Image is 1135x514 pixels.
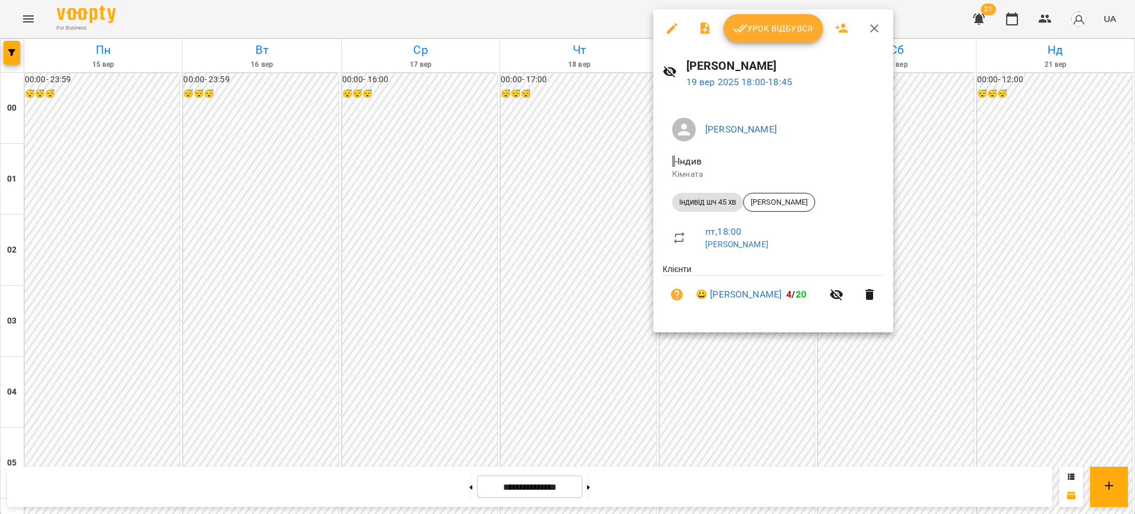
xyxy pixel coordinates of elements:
[672,169,874,180] p: Кімната
[786,289,806,300] b: /
[796,289,806,300] span: 20
[686,76,792,88] a: 19 вер 2025 18:00-18:45
[672,156,704,167] span: - Індив
[724,14,823,43] button: Урок відбувся
[696,287,781,302] a: 😀 [PERSON_NAME]
[705,124,777,135] a: [PERSON_NAME]
[672,197,743,208] span: індивід шч 45 хв
[686,57,884,75] h6: [PERSON_NAME]
[705,240,768,249] a: [PERSON_NAME]
[744,197,815,208] span: [PERSON_NAME]
[663,280,691,309] button: Візит ще не сплачено. Додати оплату?
[786,289,792,300] span: 4
[705,226,741,237] a: пт , 18:00
[663,263,884,318] ul: Клієнти
[743,193,815,212] div: [PERSON_NAME]
[733,21,813,35] span: Урок відбувся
